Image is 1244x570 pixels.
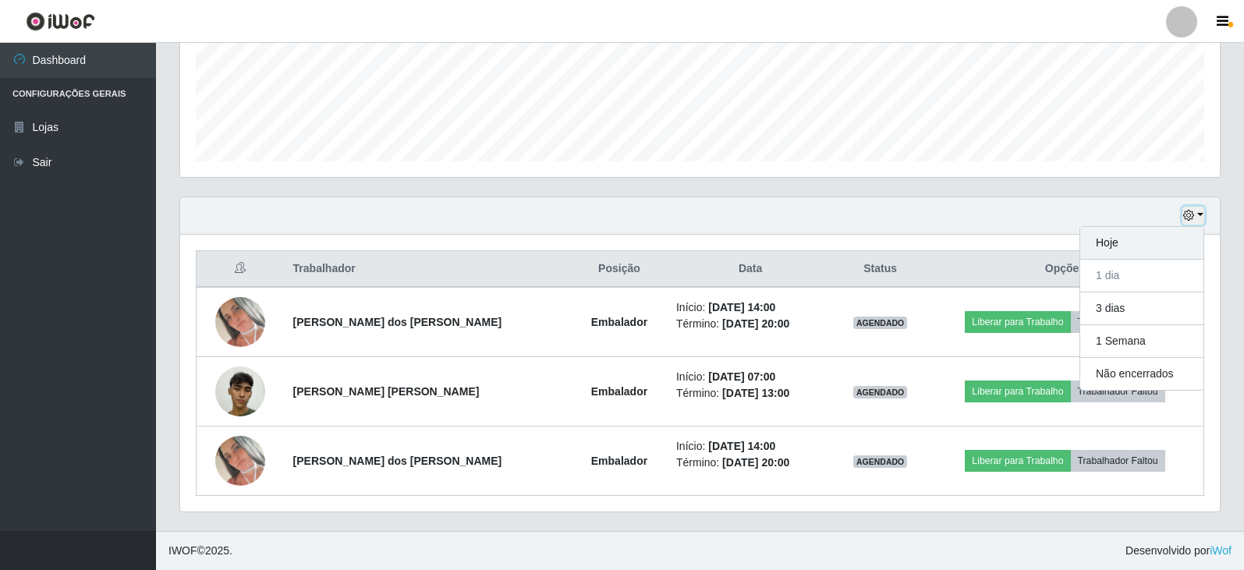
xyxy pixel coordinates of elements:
[591,455,647,467] strong: Embalador
[722,456,789,469] time: [DATE] 20:00
[965,450,1070,472] button: Liberar para Trabalho
[1125,543,1232,559] span: Desenvolvido por
[293,385,480,398] strong: [PERSON_NAME] [PERSON_NAME]
[293,455,502,467] strong: [PERSON_NAME] dos [PERSON_NAME]
[1080,227,1203,260] button: Hoje
[1071,311,1165,333] button: Trabalhador Faltou
[284,251,572,288] th: Trabalhador
[215,436,265,486] img: 1754606528213.jpeg
[676,369,824,385] li: Início:
[853,317,908,329] span: AGENDADO
[676,455,824,471] li: Término:
[676,316,824,332] li: Término:
[591,316,647,328] strong: Embalador
[215,358,265,424] img: 1752535876066.jpeg
[853,386,908,398] span: AGENDADO
[26,12,95,31] img: CoreUI Logo
[215,297,265,347] img: 1754606528213.jpeg
[708,301,775,313] time: [DATE] 14:00
[965,311,1070,333] button: Liberar para Trabalho
[722,317,789,330] time: [DATE] 20:00
[1210,544,1232,557] a: iWof
[927,251,1204,288] th: Opções
[168,543,232,559] span: © 2025 .
[1071,450,1165,472] button: Trabalhador Faltou
[1080,358,1203,390] button: Não encerrados
[1080,292,1203,325] button: 3 dias
[676,299,824,316] li: Início:
[965,381,1070,402] button: Liberar para Trabalho
[1080,260,1203,292] button: 1 dia
[591,385,647,398] strong: Embalador
[708,370,775,383] time: [DATE] 07:00
[1071,381,1165,402] button: Trabalhador Faltou
[834,251,927,288] th: Status
[168,544,197,557] span: IWOF
[1080,325,1203,358] button: 1 Semana
[708,440,775,452] time: [DATE] 14:00
[676,438,824,455] li: Início:
[853,455,908,468] span: AGENDADO
[572,251,667,288] th: Posição
[293,316,502,328] strong: [PERSON_NAME] dos [PERSON_NAME]
[676,385,824,402] li: Término:
[667,251,834,288] th: Data
[722,387,789,399] time: [DATE] 13:00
